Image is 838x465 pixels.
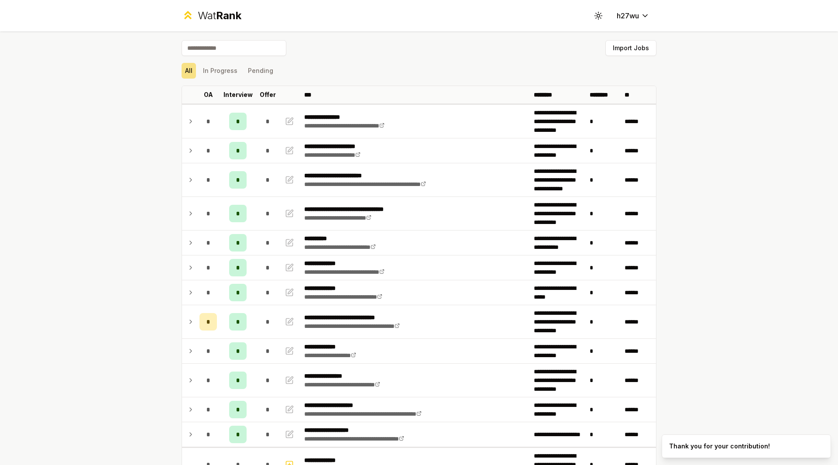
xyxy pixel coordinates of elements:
button: All [182,63,196,79]
div: Wat [198,9,241,23]
div: Thank you for your contribution! [669,442,770,451]
button: Import Jobs [605,40,656,56]
button: In Progress [199,63,241,79]
button: Pending [244,63,277,79]
button: h27wu [610,8,656,24]
p: Offer [260,90,276,99]
p: OA [204,90,213,99]
span: h27wu [617,10,639,21]
p: Interview [223,90,253,99]
a: WatRank [182,9,241,23]
span: Rank [216,9,241,22]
